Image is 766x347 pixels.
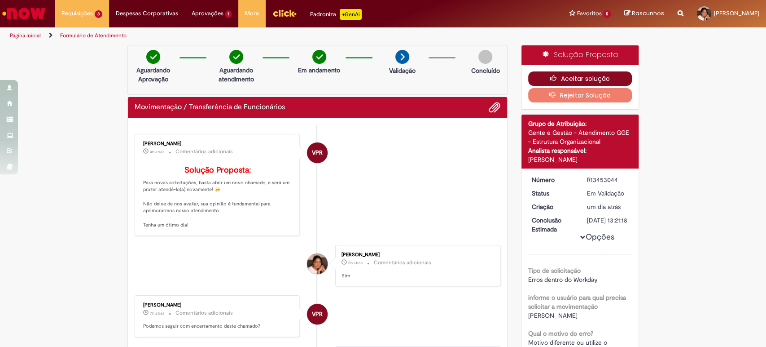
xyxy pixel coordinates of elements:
[528,88,632,102] button: Rejeitar Solução
[348,260,363,266] span: 5h atrás
[7,27,504,44] ul: Trilhas de página
[175,309,233,317] small: Comentários adicionais
[150,311,164,316] span: 7h atrás
[525,175,580,184] dt: Número
[587,175,629,184] div: R13453044
[389,66,416,75] p: Validação
[525,216,580,234] dt: Conclusão Estimada
[143,141,293,147] div: [PERSON_NAME]
[587,189,629,198] div: Em Validação
[307,142,328,163] div: Vanessa Paiva Ribeiro
[521,45,639,65] div: Solução Proposta
[143,323,293,330] p: Podemos seguir com encerramento deste chamado?
[312,303,323,325] span: VPR
[528,267,581,275] b: Tipo de solicitação
[489,102,500,113] button: Adicionar anexos
[528,276,598,284] span: Erros dentro do Workday
[245,9,259,18] span: More
[577,9,601,18] span: Favoritos
[143,303,293,308] div: [PERSON_NAME]
[528,294,626,311] b: informe o usuário para qual precisa solicitar a movimentação
[341,272,491,280] p: Sim
[525,202,580,211] dt: Criação
[131,66,175,84] p: Aguardando Aprovação
[135,103,285,111] h2: Movimentação / Transferência de Funcionários Histórico de tíquete
[272,6,297,20] img: click_logo_yellow_360x200.png
[478,50,492,64] img: img-circle-grey.png
[587,216,629,225] div: [DATE] 13:21:18
[528,119,632,128] div: Grupo de Atribuição:
[214,66,258,84] p: Aguardando atendimento
[10,32,41,39] a: Página inicial
[528,155,632,164] div: [PERSON_NAME]
[528,311,578,320] span: [PERSON_NAME]
[632,9,664,18] span: Rascunhos
[624,9,664,18] a: Rascunhos
[175,148,233,156] small: Comentários adicionais
[603,10,611,18] span: 5
[395,50,409,64] img: arrow-next.png
[225,10,232,18] span: 1
[143,166,293,229] p: Para novas solicitações, basta abrir um novo chamado, e será um prazer atendê-lo(a) novamente! 🍻 ...
[340,9,362,20] p: +GenAi
[312,50,326,64] img: check-circle-green.png
[146,50,160,64] img: check-circle-green.png
[312,142,323,164] span: VPR
[528,329,593,338] b: Qual o motivo do erro?
[192,9,223,18] span: Aprovações
[587,202,629,211] div: 27/08/2025 15:12:02
[374,259,431,267] small: Comentários adicionais
[587,203,621,211] span: um dia atrás
[60,32,127,39] a: Formulário de Atendimento
[528,128,632,146] div: Gente e Gestão - Atendimento GGE - Estrutura Organizacional
[61,9,93,18] span: Requisições
[528,71,632,86] button: Aceitar solução
[714,9,759,17] span: [PERSON_NAME]
[298,66,340,75] p: Em andamento
[341,252,491,258] div: [PERSON_NAME]
[150,149,164,155] span: 4h atrás
[150,311,164,316] time: 28/08/2025 11:56:55
[348,260,363,266] time: 28/08/2025 13:50:48
[307,254,328,274] div: Mariana Agostinho Adriano
[184,165,251,175] b: Solução Proposta:
[307,304,328,325] div: Vanessa Paiva Ribeiro
[310,9,362,20] div: Padroniza
[116,9,178,18] span: Despesas Corporativas
[150,149,164,155] time: 28/08/2025 14:34:41
[471,66,499,75] p: Concluído
[528,146,632,155] div: Analista responsável:
[229,50,243,64] img: check-circle-green.png
[1,4,47,22] img: ServiceNow
[95,10,102,18] span: 3
[525,189,580,198] dt: Status
[587,203,621,211] time: 27/08/2025 15:12:02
